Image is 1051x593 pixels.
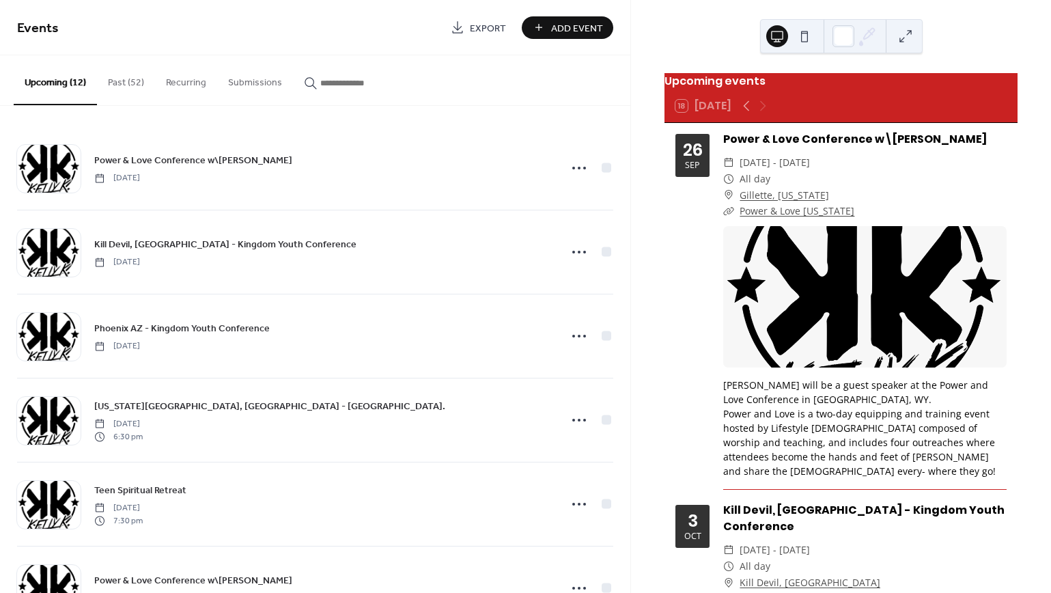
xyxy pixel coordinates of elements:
[94,573,292,588] a: Power & Love Conference w\[PERSON_NAME]
[94,256,140,268] span: [DATE]
[723,542,734,558] div: ​
[723,154,734,171] div: ​
[94,484,186,498] span: Teen Spiritual Retreat
[684,532,701,541] div: Oct
[94,502,143,514] span: [DATE]
[14,55,97,105] button: Upcoming (12)
[740,542,810,558] span: [DATE] - [DATE]
[94,236,356,252] a: Kill Devil, [GEOGRAPHIC_DATA] - Kingdom Youth Conference
[94,574,292,588] span: Power & Love Conference w\[PERSON_NAME]
[723,203,734,219] div: ​
[740,558,770,575] span: All day
[740,171,770,187] span: All day
[94,154,292,168] span: Power & Love Conference w\[PERSON_NAME]
[685,161,700,170] div: Sep
[740,575,880,591] a: Kill Devil, [GEOGRAPHIC_DATA]
[155,55,217,104] button: Recurring
[522,16,613,39] button: Add Event
[94,322,270,336] span: Phoenix AZ - Kingdom Youth Conference
[94,398,445,414] a: [US_STATE][GEOGRAPHIC_DATA], [GEOGRAPHIC_DATA] - [GEOGRAPHIC_DATA].
[440,16,516,39] a: Export
[94,400,445,414] span: [US_STATE][GEOGRAPHIC_DATA], [GEOGRAPHIC_DATA] - [GEOGRAPHIC_DATA].
[94,514,143,527] span: 7:30 pm
[723,558,734,575] div: ​
[470,21,506,36] span: Export
[94,152,292,168] a: Power & Love Conference w\[PERSON_NAME]
[94,418,143,430] span: [DATE]
[97,55,155,104] button: Past (52)
[683,141,703,158] div: 26
[217,55,293,104] button: Submissions
[740,204,854,217] a: Power & Love [US_STATE]
[94,172,140,184] span: [DATE]
[723,575,734,591] div: ​
[664,73,1018,89] div: Upcoming events
[17,15,59,42] span: Events
[94,238,356,252] span: Kill Devil, [GEOGRAPHIC_DATA] - Kingdom Youth Conference
[723,131,987,147] a: Power & Love Conference w\[PERSON_NAME]
[94,482,186,498] a: Teen Spiritual Retreat
[723,378,1007,478] div: [PERSON_NAME] will be a guest speaker at the Power and Love Conference in [GEOGRAPHIC_DATA], WY. ...
[688,512,698,529] div: 3
[740,154,810,171] span: [DATE] - [DATE]
[740,187,829,204] a: Gillette, [US_STATE]
[94,320,270,336] a: Phoenix AZ - Kingdom Youth Conference
[723,171,734,187] div: ​
[723,502,1005,534] a: Kill Devil, [GEOGRAPHIC_DATA] - Kingdom Youth Conference
[551,21,603,36] span: Add Event
[723,187,734,204] div: ​
[94,340,140,353] span: [DATE]
[94,430,143,443] span: 6:30 pm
